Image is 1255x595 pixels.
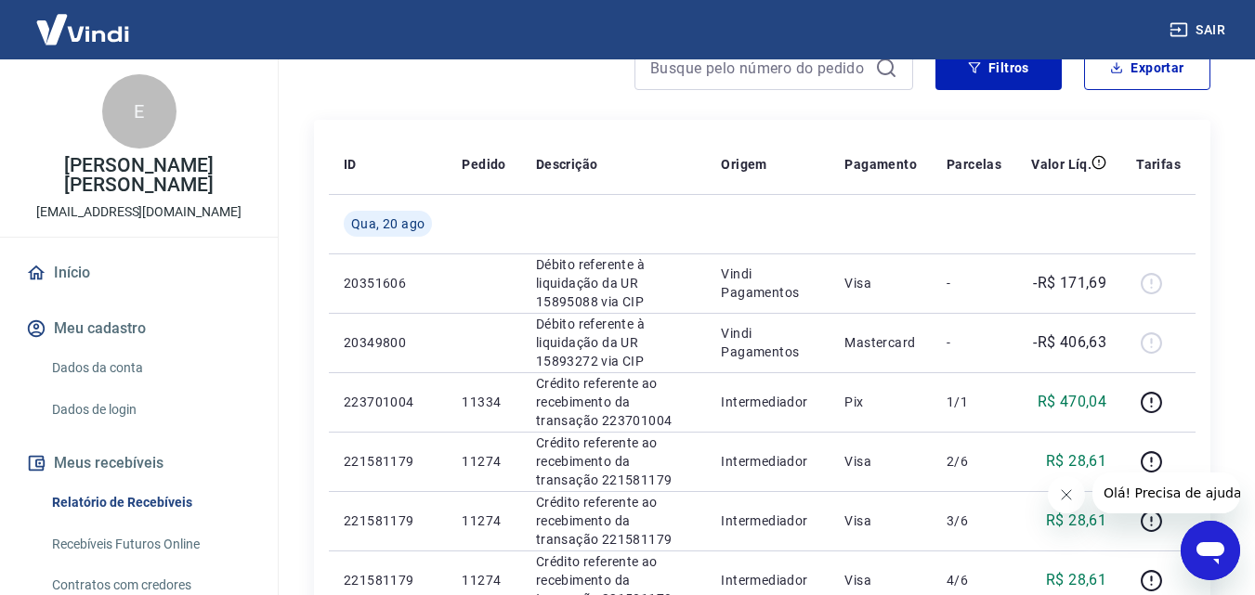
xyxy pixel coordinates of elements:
[1046,450,1106,472] p: R$ 28,61
[1181,521,1240,580] iframe: Botão para abrir a janela de mensagens
[1166,13,1233,47] button: Sair
[721,155,766,174] p: Origem
[1136,155,1181,174] p: Tarifas
[462,452,505,471] p: 11274
[45,525,255,563] a: Recebíveis Futuros Online
[1033,272,1106,294] p: -R$ 171,69
[45,349,255,387] a: Dados da conta
[947,452,1001,471] p: 2/6
[536,374,692,430] p: Crédito referente ao recebimento da transação 223701004
[1033,331,1106,354] p: -R$ 406,63
[947,274,1001,292] p: -
[844,452,917,471] p: Visa
[1092,472,1240,513] iframe: Mensagem da empresa
[721,511,815,530] p: Intermediador
[462,155,505,174] p: Pedido
[344,155,357,174] p: ID
[844,511,917,530] p: Visa
[344,274,432,292] p: 20351606
[344,571,432,589] p: 221581179
[721,452,815,471] p: Intermediador
[344,452,432,471] p: 221581179
[102,74,176,149] div: E
[36,202,242,222] p: [EMAIL_ADDRESS][DOMAIN_NAME]
[947,393,1001,411] p: 1/1
[536,315,692,370] p: Débito referente à liquidação da UR 15893272 via CIP
[844,393,917,411] p: Pix
[11,13,156,28] span: Olá! Precisa de ajuda?
[947,155,1001,174] p: Parcelas
[721,265,815,302] p: Vindi Pagamentos
[844,155,917,174] p: Pagamento
[1031,155,1092,174] p: Valor Líq.
[45,484,255,522] a: Relatório de Recebíveis
[536,255,692,311] p: Débito referente à liquidação da UR 15895088 via CIP
[844,274,917,292] p: Visa
[536,155,598,174] p: Descrição
[462,511,505,530] p: 11274
[344,393,432,411] p: 223701004
[22,443,255,484] button: Meus recebíveis
[844,333,917,352] p: Mastercard
[1084,45,1210,90] button: Exportar
[344,333,432,352] p: 20349800
[45,391,255,429] a: Dados de login
[935,45,1062,90] button: Filtros
[22,252,255,293] a: Início
[22,1,143,58] img: Vindi
[844,571,917,589] p: Visa
[536,493,692,549] p: Crédito referente ao recebimento da transação 221581179
[947,511,1001,530] p: 3/6
[947,571,1001,589] p: 4/6
[721,324,815,361] p: Vindi Pagamentos
[721,571,815,589] p: Intermediador
[721,393,815,411] p: Intermediador
[1048,476,1085,513] iframe: Fechar mensagem
[344,511,432,530] p: 221581179
[947,333,1001,352] p: -
[15,156,263,195] p: [PERSON_NAME] [PERSON_NAME]
[1038,391,1107,413] p: R$ 470,04
[1046,510,1106,532] p: R$ 28,61
[462,571,505,589] p: 11274
[650,54,868,82] input: Busque pelo número do pedido
[536,433,692,489] p: Crédito referente ao recebimento da transação 221581179
[462,393,505,411] p: 11334
[1046,569,1106,591] p: R$ 28,61
[351,214,425,233] span: Qua, 20 ago
[22,308,255,349] button: Meu cadastro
